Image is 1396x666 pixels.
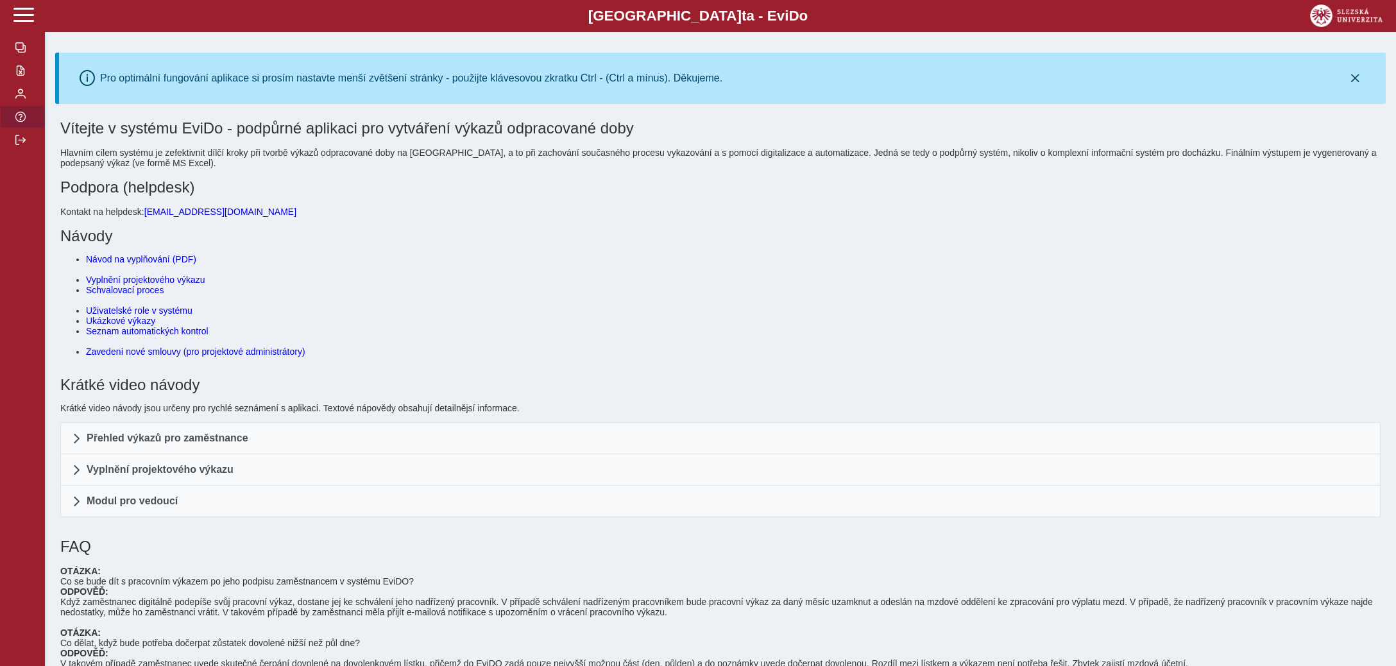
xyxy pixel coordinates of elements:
a: Vyplnění projektového výkazu [86,275,205,285]
div: Pro optimální fungování aplikace si prosím nastavte menší zvětšení stránky - použijte klávesovou ... [100,73,722,84]
h1: Podpora (helpdesk) [60,178,1381,196]
span: Přehled výkazů pro zaměstnance [87,433,248,443]
b: OTÁZKA: [60,566,101,576]
h1: FAQ [60,538,1381,556]
b: ODPOVĚĎ: [60,586,108,597]
a: Uživatelské role v systému [86,305,192,316]
a: Návod na vyplňování (PDF) [86,254,196,264]
a: [EMAIL_ADDRESS][DOMAIN_NAME] [144,207,296,217]
h1: Krátké video návody [60,376,1381,394]
b: OTÁZKA: [60,628,101,638]
b: [GEOGRAPHIC_DATA] a - Evi [38,8,1358,24]
span: Modul pro vedoucí [87,496,178,506]
a: Schvalovací proces [86,285,164,295]
b: ODPOVĚĎ: [60,648,108,658]
span: t [742,8,746,24]
img: logo_web_su.png [1310,4,1383,27]
h1: Vítejte v systému EviDo - podpůrné aplikaci pro vytváření výkazů odpracované doby [60,119,1381,137]
a: Zavedení nové smlouvy (pro projektové administrátory) [86,346,305,357]
a: Ukázkové výkazy [86,316,155,326]
h1: Návody [60,227,1381,245]
span: D [788,8,799,24]
span: Vyplnění projektového výkazu [87,465,234,475]
p: Krátké video návody jsou určeny pro rychlé seznámení s aplikací. Textové nápovědy obsahují detail... [60,403,1381,413]
span: o [799,8,808,24]
a: Seznam automatických kontrol [86,326,209,336]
